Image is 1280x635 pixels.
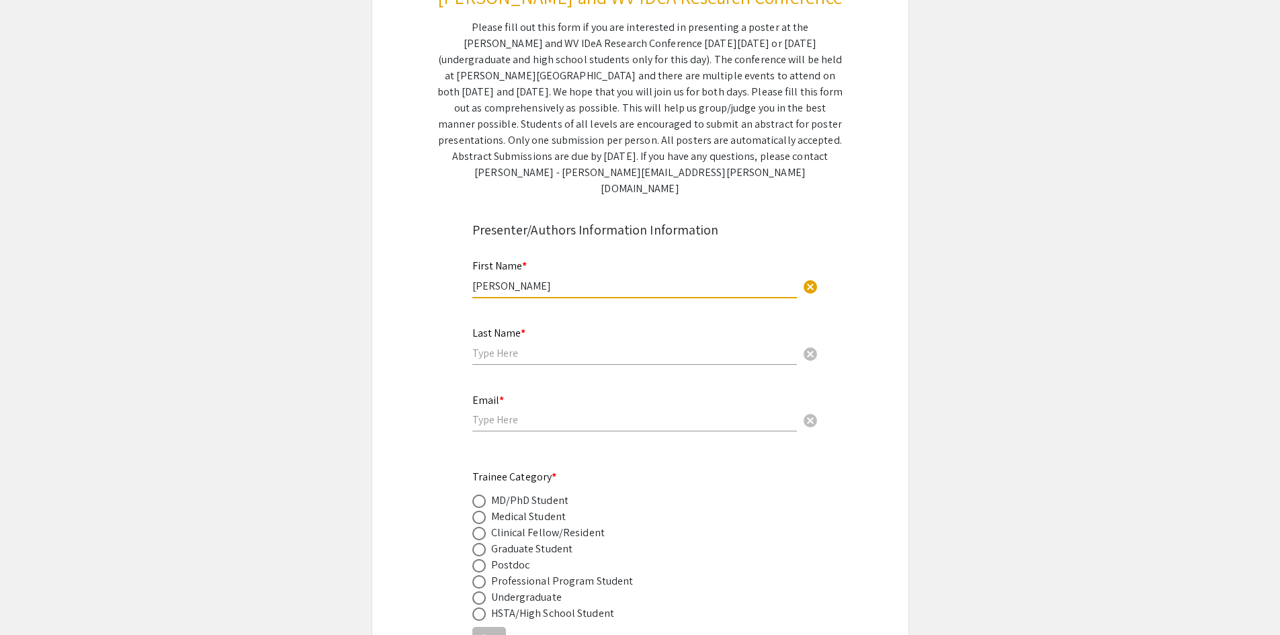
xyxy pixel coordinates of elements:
mat-label: Email [472,393,504,407]
button: Clear [797,407,824,433]
input: Type Here [472,279,797,293]
mat-label: Last Name [472,326,525,340]
span: cancel [802,279,818,295]
span: cancel [802,346,818,362]
div: Clinical Fellow/Resident [491,525,605,541]
div: HSTA/High School Student [491,605,614,622]
input: Type Here [472,346,797,360]
iframe: Chat [10,575,57,625]
span: cancel [802,413,818,429]
mat-label: First Name [472,259,527,273]
div: Medical Student [491,509,566,525]
div: Presenter/Authors Information Information [472,220,808,240]
button: Clear [797,272,824,299]
div: MD/PhD Student [491,493,568,509]
input: Type Here [472,413,797,427]
div: Graduate Student [491,541,573,557]
button: Clear [797,339,824,366]
div: Undergraduate [491,589,562,605]
mat-label: Trainee Category [472,470,557,484]
div: Professional Program Student [491,573,634,589]
div: Please fill out this form if you are interested in presenting a poster at the [PERSON_NAME] and W... [437,19,843,197]
div: Postdoc [491,557,530,573]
